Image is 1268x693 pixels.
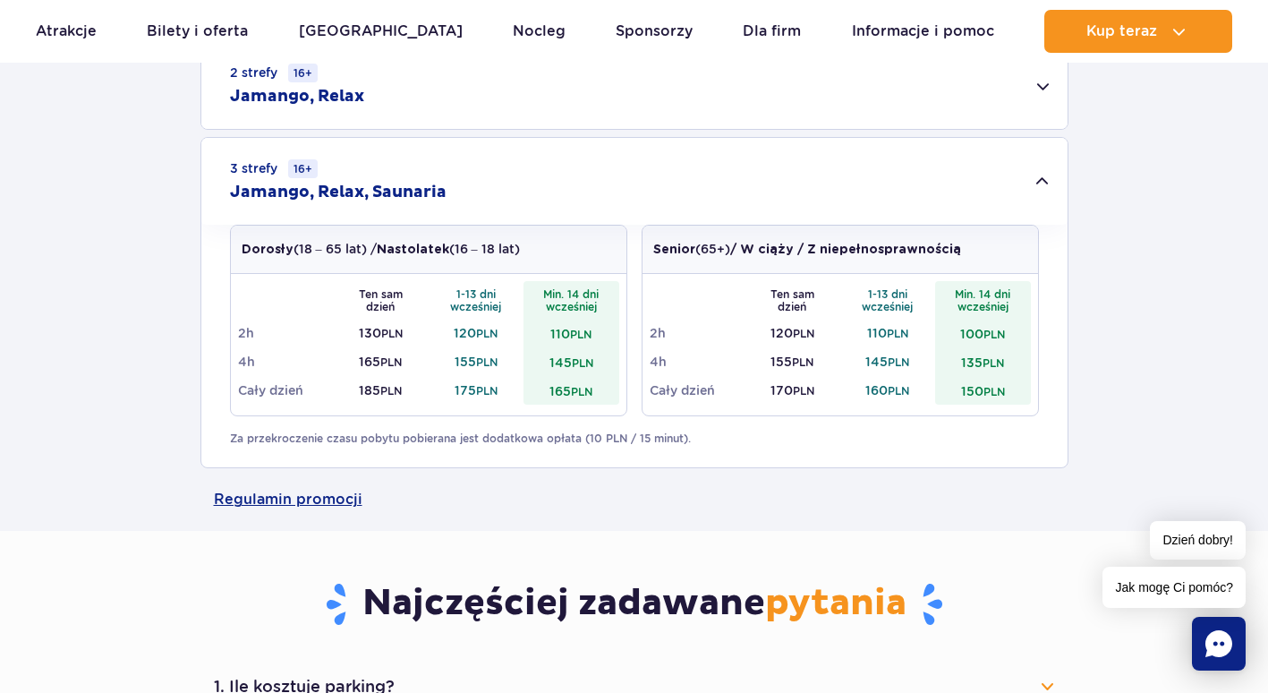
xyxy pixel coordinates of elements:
th: Min. 14 dni wcześniej [935,281,1031,319]
small: 16+ [288,159,318,178]
td: 165 [333,347,429,376]
a: [GEOGRAPHIC_DATA] [299,10,463,53]
strong: Nastolatek [377,244,449,256]
small: PLN [476,355,498,369]
div: Chat [1192,617,1246,671]
td: 170 [745,376,840,405]
td: 2h [238,319,334,347]
small: PLN [888,384,909,398]
a: Informacje i pomoc [852,10,994,53]
strong: Dorosły [242,244,294,256]
th: Ten sam dzień [745,281,840,319]
small: PLN [381,327,403,340]
p: (18 – 65 lat) / (16 – 18 lat) [242,240,520,259]
strong: Senior [653,244,695,256]
th: Ten sam dzień [333,281,429,319]
td: 175 [429,376,524,405]
td: Cały dzień [650,376,745,405]
td: 110 [523,319,619,347]
a: Dla firm [743,10,801,53]
p: (65+) [653,240,961,259]
h3: Najczęściej zadawane [214,581,1055,628]
small: PLN [793,327,814,340]
td: 165 [523,376,619,405]
small: PLN [887,327,908,340]
h2: Jamango, Relax [230,86,364,107]
small: PLN [380,384,402,398]
td: 145 [840,347,936,376]
span: pytania [765,581,906,626]
small: PLN [571,385,592,398]
td: 120 [429,319,524,347]
span: Kup teraz [1086,23,1157,39]
td: Cały dzień [238,376,334,405]
td: 135 [935,347,1031,376]
small: PLN [476,384,498,398]
td: 150 [935,376,1031,405]
small: PLN [380,355,402,369]
strong: / W ciąży / Z niepełnosprawnością [730,244,961,256]
small: PLN [983,385,1005,398]
button: Kup teraz [1044,10,1232,53]
td: 100 [935,319,1031,347]
a: Atrakcje [36,10,97,53]
small: PLN [572,356,593,370]
th: 1-13 dni wcześniej [429,281,524,319]
a: Sponsorzy [616,10,693,53]
td: 155 [429,347,524,376]
td: 160 [840,376,936,405]
a: Bilety i oferta [147,10,248,53]
span: Dzień dobry! [1150,521,1246,560]
th: 1-13 dni wcześniej [840,281,936,319]
td: 110 [840,319,936,347]
a: Regulamin promocji [214,468,1055,531]
a: Nocleg [513,10,566,53]
small: 3 strefy [230,159,318,178]
small: PLN [792,355,813,369]
small: 16+ [288,64,318,82]
td: 120 [745,319,840,347]
td: 4h [650,347,745,376]
small: PLN [983,356,1004,370]
small: PLN [793,384,814,398]
td: 130 [333,319,429,347]
td: 4h [238,347,334,376]
small: PLN [476,327,498,340]
p: Za przekroczenie czasu pobytu pobierana jest dodatkowa opłata (10 PLN / 15 minut). [230,431,1039,447]
small: PLN [570,328,591,341]
td: 2h [650,319,745,347]
td: 185 [333,376,429,405]
span: Jak mogę Ci pomóc? [1102,567,1246,608]
small: PLN [983,328,1005,341]
td: 145 [523,347,619,376]
th: Min. 14 dni wcześniej [523,281,619,319]
h2: Jamango, Relax, Saunaria [230,182,447,203]
small: 2 strefy [230,64,318,82]
td: 155 [745,347,840,376]
small: PLN [888,355,909,369]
